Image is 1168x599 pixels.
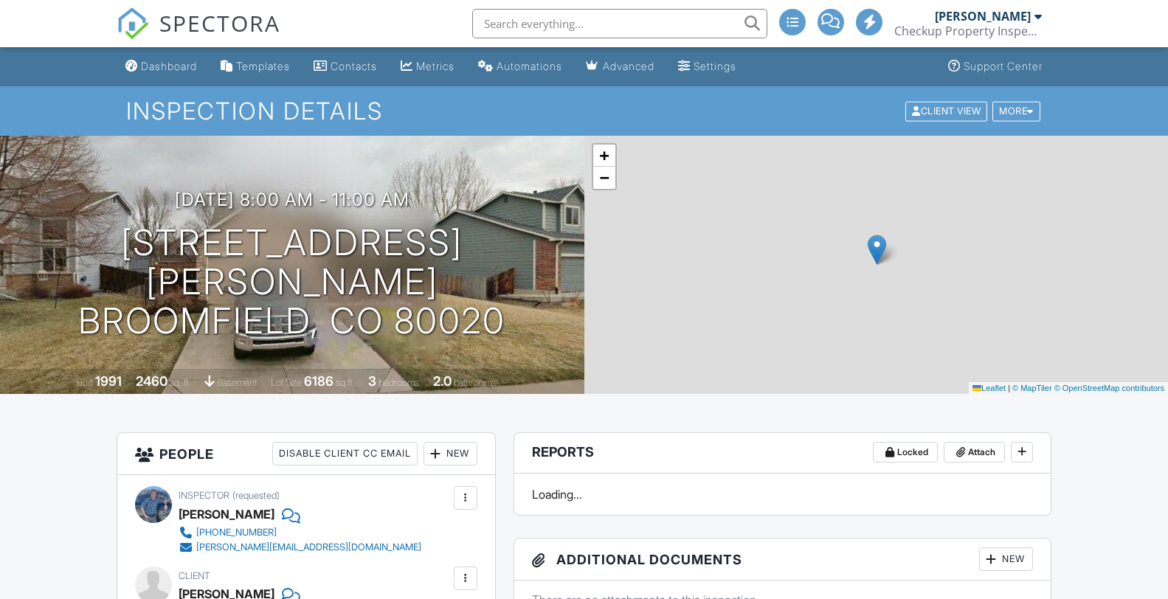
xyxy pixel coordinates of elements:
[942,53,1048,80] a: Support Center
[979,547,1033,571] div: New
[179,503,274,525] div: [PERSON_NAME]
[304,373,334,389] div: 6186
[217,377,257,388] span: basement
[1012,384,1052,392] a: © MapTiler
[424,442,477,465] div: New
[179,490,229,501] span: Inspector
[395,53,460,80] a: Metrics
[514,539,1051,581] h3: Additional Documents
[972,384,1006,392] a: Leaflet
[117,20,280,51] a: SPECTORA
[379,377,419,388] span: bedrooms
[336,377,354,388] span: sq.ft.
[232,490,280,501] span: (requested)
[672,53,742,80] a: Settings
[454,377,496,388] span: bathrooms
[894,24,1042,38] div: Checkup Property Inspections, LLC
[497,60,562,72] div: Automations
[117,433,495,475] h3: People
[179,570,210,581] span: Client
[593,145,615,167] a: Zoom in
[593,167,615,189] a: Zoom out
[170,377,190,388] span: sq. ft.
[599,146,609,165] span: +
[136,373,167,389] div: 2460
[77,377,93,388] span: Built
[868,235,886,265] img: Marker
[159,7,280,38] span: SPECTORA
[1054,384,1164,392] a: © OpenStreetMap contributors
[1008,384,1010,392] span: |
[905,101,987,121] div: Client View
[472,53,568,80] a: Automations (Advanced)
[95,373,122,389] div: 1991
[992,101,1040,121] div: More
[215,53,296,80] a: Templates
[308,53,383,80] a: Contacts
[141,60,197,72] div: Dashboard
[126,98,1042,124] h1: Inspection Details
[433,373,452,389] div: 2.0
[196,527,277,539] div: [PHONE_NUMBER]
[179,525,421,540] a: [PHONE_NUMBER]
[236,60,290,72] div: Templates
[175,190,410,210] h3: [DATE] 8:00 am - 11:00 am
[694,60,736,72] div: Settings
[964,60,1043,72] div: Support Center
[935,9,1031,24] div: [PERSON_NAME]
[368,373,376,389] div: 3
[271,377,302,388] span: Lot Size
[331,60,377,72] div: Contacts
[580,53,660,80] a: Advanced
[179,540,421,555] a: [PERSON_NAME][EMAIL_ADDRESS][DOMAIN_NAME]
[599,168,609,187] span: −
[196,541,421,553] div: [PERSON_NAME][EMAIL_ADDRESS][DOMAIN_NAME]
[416,60,455,72] div: Metrics
[904,105,991,116] a: Client View
[472,9,767,38] input: Search everything...
[603,60,654,72] div: Advanced
[24,224,561,340] h1: [STREET_ADDRESS][PERSON_NAME] Broomfield, CO 80020
[272,442,418,465] div: Disable Client CC Email
[120,53,203,80] a: Dashboard
[117,7,149,40] img: The Best Home Inspection Software - Spectora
